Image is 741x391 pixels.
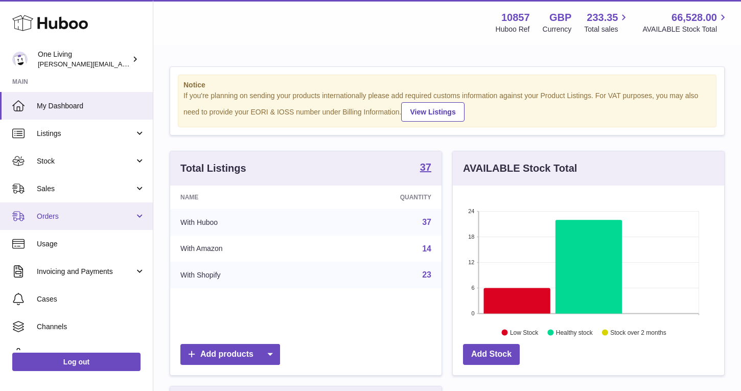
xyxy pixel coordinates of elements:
[549,11,571,25] strong: GBP
[584,25,630,34] span: Total sales
[468,208,474,214] text: 24
[170,262,319,288] td: With Shopify
[37,350,145,359] span: Settings
[496,25,530,34] div: Huboo Ref
[37,212,134,221] span: Orders
[420,162,431,172] strong: 37
[671,11,717,25] span: 66,528.00
[468,234,474,240] text: 18
[183,91,711,122] div: If you're planning on sending your products internationally please add required customs informati...
[38,60,205,68] span: [PERSON_NAME][EMAIL_ADDRESS][DOMAIN_NAME]
[37,294,145,304] span: Cases
[556,329,593,336] text: Healthy stock
[587,11,618,25] span: 233.35
[170,236,319,262] td: With Amazon
[401,102,464,122] a: View Listings
[170,186,319,209] th: Name
[38,50,130,69] div: One Living
[642,25,729,34] span: AVAILABLE Stock Total
[642,11,729,34] a: 66,528.00 AVAILABLE Stock Total
[463,344,520,365] a: Add Stock
[468,259,474,265] text: 12
[12,52,28,67] img: Jessica@oneliving.com
[422,270,431,279] a: 23
[463,162,577,175] h3: AVAILABLE Stock Total
[37,184,134,194] span: Sales
[12,353,141,371] a: Log out
[471,310,474,316] text: 0
[37,267,134,277] span: Invoicing and Payments
[37,101,145,111] span: My Dashboard
[610,329,666,336] text: Stock over 2 months
[510,329,539,336] text: Low Stock
[471,285,474,291] text: 6
[319,186,442,209] th: Quantity
[37,322,145,332] span: Channels
[170,209,319,236] td: With Huboo
[180,162,246,175] h3: Total Listings
[422,244,431,253] a: 14
[420,162,431,174] a: 37
[183,80,711,90] strong: Notice
[37,129,134,139] span: Listings
[422,218,431,226] a: 37
[584,11,630,34] a: 233.35 Total sales
[180,344,280,365] a: Add products
[543,25,572,34] div: Currency
[37,239,145,249] span: Usage
[37,156,134,166] span: Stock
[501,11,530,25] strong: 10857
